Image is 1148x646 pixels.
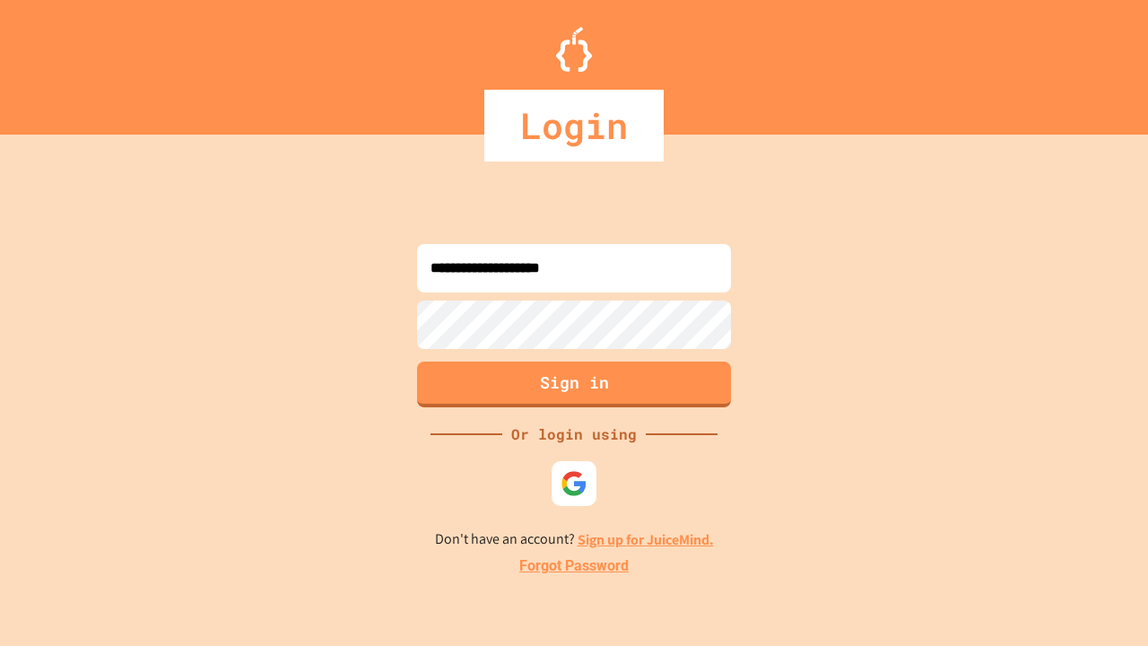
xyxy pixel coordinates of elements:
a: Sign up for JuiceMind. [578,530,714,549]
img: Logo.svg [556,27,592,72]
div: Login [484,90,664,161]
p: Don't have an account? [435,528,714,551]
img: google-icon.svg [561,470,587,497]
button: Sign in [417,362,731,407]
a: Forgot Password [519,555,629,577]
div: Or login using [502,423,646,445]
